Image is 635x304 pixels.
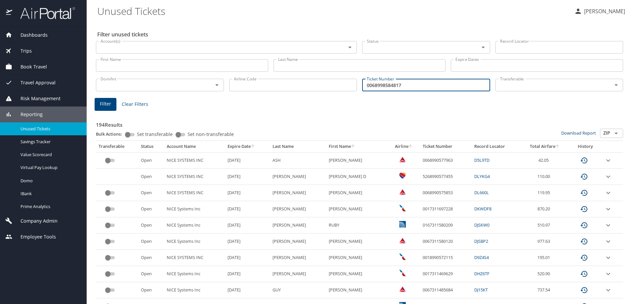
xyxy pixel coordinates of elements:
img: Southwest Airlines [399,172,406,179]
td: ASH [270,152,326,168]
td: 119.95 [521,185,569,201]
a: DHZ6TF [474,271,489,277]
button: expand row [604,221,612,229]
a: DL660L [474,190,489,195]
h3: 194 Results [96,117,623,129]
span: Company Admin [12,217,58,225]
button: Open [212,80,222,90]
td: [PERSON_NAME] [270,169,326,185]
td: 0067311580120 [420,234,472,250]
a: DLYKG4 [474,173,490,179]
td: NICE Systems Inc [164,266,225,282]
td: [PERSON_NAME] [326,282,388,298]
th: Airline [388,141,420,152]
span: Filter [100,100,111,108]
td: 195.01 [521,250,569,266]
td: [PERSON_NAME] [270,201,326,217]
button: sort [351,145,356,149]
td: [DATE] [225,250,270,266]
span: Unused Tickets [21,126,79,132]
a: DKWDF8 [474,206,491,212]
td: 42.05 [521,152,569,168]
span: Risk Management [12,95,61,102]
td: 0068990575853 [420,185,472,201]
img: American Airlines [399,270,406,276]
td: [PERSON_NAME] [326,266,388,282]
img: United Airlines [399,221,406,228]
td: [DATE] [225,266,270,282]
td: [PERSON_NAME] [270,185,326,201]
td: [PERSON_NAME] [270,234,326,250]
button: expand row [604,205,612,213]
button: expand row [604,173,612,181]
td: [PERSON_NAME] [326,152,388,168]
span: Domo [21,178,79,184]
td: 0017311469629 [420,266,472,282]
img: icon-airportal.png [6,7,13,20]
span: Employee Tools [12,233,56,240]
button: sort [251,145,255,149]
td: 870.20 [521,201,569,217]
span: Trips [12,47,32,55]
td: [DATE] [225,201,270,217]
a: DJSBP2 [474,238,488,244]
td: [PERSON_NAME] D [326,169,388,185]
img: American Airlines [399,205,406,211]
td: NICE Systems Inc [164,201,225,217]
td: NICE Systems Inc [164,217,225,234]
td: Open [138,152,164,168]
th: Account Name [164,141,225,152]
button: Open [479,43,488,52]
span: Dashboards [12,31,48,39]
td: Open [138,234,164,250]
td: 0017311697228 [420,201,472,217]
td: Open [138,250,164,266]
button: [PERSON_NAME] [571,5,628,17]
td: [DATE] [225,185,270,201]
button: expand row [604,254,612,262]
button: Filter [95,98,116,111]
img: American Airlines [399,253,406,260]
img: Delta Airlines [399,237,406,244]
td: NICE SYSTEMS INC [164,250,225,266]
button: sort [555,145,560,149]
span: Reporting [12,111,43,118]
td: Open [138,282,164,298]
td: [PERSON_NAME] [270,266,326,282]
td: RUBY [326,217,388,234]
button: Clear Filters [119,98,151,110]
a: DJ15KT [474,287,488,293]
td: 5268990577455 [420,169,472,185]
th: Ticket Number [420,141,472,152]
td: 977.63 [521,234,569,250]
a: D5L9TD [474,157,489,163]
img: airportal-logo.png [13,7,75,20]
td: 0067311485684 [420,282,472,298]
td: [DATE] [225,152,270,168]
th: Expire Date [225,141,270,152]
img: Delta Airlines [399,286,406,292]
td: [DATE] [225,169,270,185]
button: Open [612,80,621,90]
button: expand row [604,270,612,278]
td: 0068990577963 [420,152,472,168]
th: Status [138,141,164,152]
td: [PERSON_NAME] [270,217,326,234]
span: Set transferable [137,132,173,137]
th: Last Name [270,141,326,152]
a: D9Z4S4 [474,254,489,260]
h1: Unused Tickets [97,1,569,21]
td: 0167311580209 [420,217,472,234]
button: expand row [604,238,612,245]
td: [DATE] [225,234,270,250]
td: [DATE] [225,217,270,234]
div: Transferable [99,144,136,150]
img: Delta Airlines [399,189,406,195]
td: [PERSON_NAME] [270,250,326,266]
td: NICE Systems Inc [164,282,225,298]
td: Open [138,201,164,217]
td: 510.97 [521,217,569,234]
td: [PERSON_NAME] [326,250,388,266]
td: Open [138,185,164,201]
button: expand row [604,156,612,164]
